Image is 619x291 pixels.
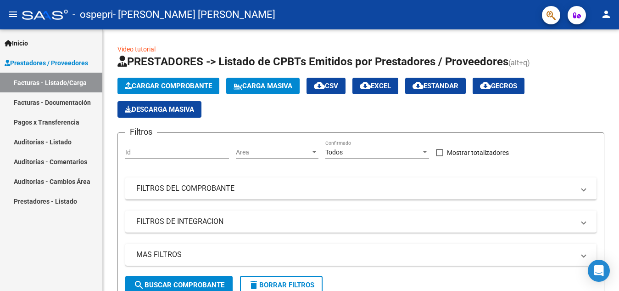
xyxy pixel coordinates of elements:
span: Estandar [413,82,458,90]
div: Open Intercom Messenger [588,260,610,282]
mat-icon: person [601,9,612,20]
mat-panel-title: FILTROS DEL COMPROBANTE [136,183,574,194]
span: Inicio [5,38,28,48]
span: Gecros [480,82,517,90]
mat-icon: cloud_download [480,80,491,91]
mat-icon: search [134,280,145,291]
button: Estandar [405,78,466,94]
mat-icon: menu [7,9,18,20]
mat-panel-title: FILTROS DE INTEGRACION [136,217,574,227]
a: Video tutorial [117,46,156,53]
span: Borrar Filtros [248,281,314,289]
span: Area [236,148,310,156]
span: Descarga Masiva [125,105,194,114]
button: Carga Masiva [226,78,300,94]
button: Cargar Comprobante [117,78,219,94]
span: Prestadores / Proveedores [5,58,88,68]
span: Carga Masiva [234,82,292,90]
button: CSV [307,78,346,94]
mat-icon: delete [248,280,259,291]
button: Descarga Masiva [117,101,201,118]
mat-icon: cloud_download [314,80,325,91]
span: EXCEL [360,82,391,90]
span: Mostrar totalizadores [447,147,509,158]
span: Todos [325,148,343,156]
mat-expansion-panel-header: FILTROS DE INTEGRACION [125,211,597,233]
span: Cargar Comprobante [125,82,212,90]
span: PRESTADORES -> Listado de CPBTs Emitidos por Prestadores / Proveedores [117,55,508,68]
mat-icon: cloud_download [360,80,371,91]
mat-panel-title: MAS FILTROS [136,250,574,260]
h3: Filtros [125,126,157,138]
button: EXCEL [352,78,398,94]
mat-expansion-panel-header: FILTROS DEL COMPROBANTE [125,177,597,200]
mat-expansion-panel-header: MAS FILTROS [125,244,597,266]
mat-icon: cloud_download [413,80,424,91]
app-download-masive: Descarga masiva de comprobantes (adjuntos) [117,101,201,118]
span: - ospepri [72,5,113,25]
span: CSV [314,82,338,90]
span: Buscar Comprobante [134,281,224,289]
span: (alt+q) [508,58,530,67]
span: - [PERSON_NAME] [PERSON_NAME] [113,5,275,25]
button: Gecros [473,78,524,94]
